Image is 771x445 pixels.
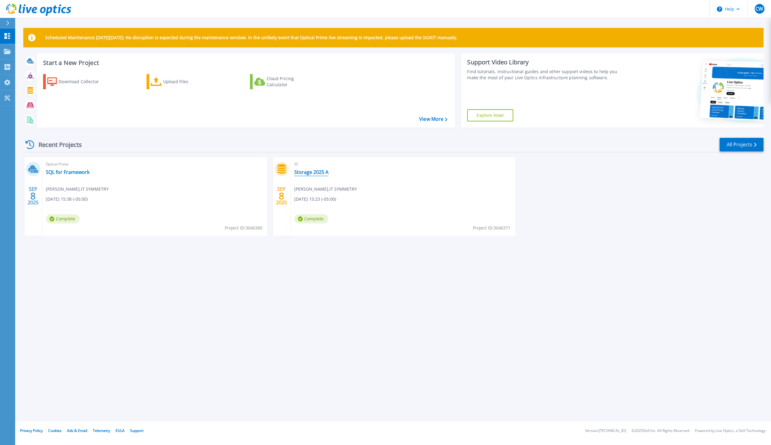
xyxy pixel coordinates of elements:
[294,169,328,175] a: Storage 2025 A
[294,161,512,168] span: SC
[695,429,766,433] li: Powered by Live Optics, a Dell Technology
[163,76,212,88] div: Upload Files
[585,429,626,433] li: Version: [TECHNICAL_ID]
[146,74,214,89] a: Upload Files
[30,193,36,199] span: 8
[267,76,315,88] div: Cloud Pricing Calculator
[294,196,336,202] span: [DATE] 15:23 (-05:00)
[67,428,87,433] a: Ads & Email
[27,185,39,207] div: SEP 2025
[467,58,623,66] div: Support Video Library
[294,214,328,223] span: Complete
[48,428,62,433] a: Cookies
[46,186,109,192] span: [PERSON_NAME] , IT SYMMETRY
[116,428,125,433] a: EULA
[43,59,447,66] h3: Start a New Project
[59,76,107,88] div: Download Collector
[279,193,284,199] span: 8
[419,116,447,122] a: View More
[43,74,111,89] a: Download Collector
[46,196,88,202] span: [DATE] 15:38 (-05:00)
[46,214,80,223] span: Complete
[93,428,110,433] a: Telemetry
[23,137,90,152] div: Recent Projects
[473,225,510,231] span: Project ID: 3046371
[719,138,763,151] a: All Projects
[130,428,143,433] a: Support
[756,6,763,11] span: CW
[467,109,513,121] a: Explore Now!
[276,185,287,207] div: SEP 2025
[20,428,43,433] a: Privacy Policy
[250,74,318,89] a: Cloud Pricing Calculator
[294,186,357,192] span: [PERSON_NAME] , IT SYMMETRY
[45,35,457,40] p: Scheduled Maintenance [DATE][DATE]: No disruption is expected during the maintenance window. In t...
[46,161,263,168] span: Optical Prime
[225,225,262,231] span: Project ID: 3046380
[46,169,89,175] a: SQL for Framework
[631,429,689,433] li: © 2025 Dell Inc. All Rights Reserved
[467,69,623,81] div: Find tutorials, instructional guides and other support videos to help you make the most of your L...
